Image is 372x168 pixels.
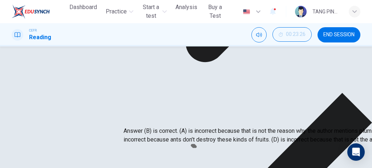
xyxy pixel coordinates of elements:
span: Analysis [175,3,197,12]
div: Mute [251,27,267,42]
span: CEFR [29,28,37,33]
div: TANG PING FUN KPM-Guru [312,7,340,16]
div: Open Intercom Messenger [347,143,365,161]
span: Start a test [142,3,160,20]
span: 00:23:26 [286,32,306,37]
span: Practice [106,7,127,16]
span: Buy a Test [206,3,225,20]
h1: Reading [29,33,51,42]
span: END SESSION [323,32,355,38]
div: Hide [272,27,312,42]
span: Dashboard [69,3,97,12]
img: Profile picture [295,6,307,17]
img: en [242,9,251,15]
img: ELTC logo [12,4,50,19]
